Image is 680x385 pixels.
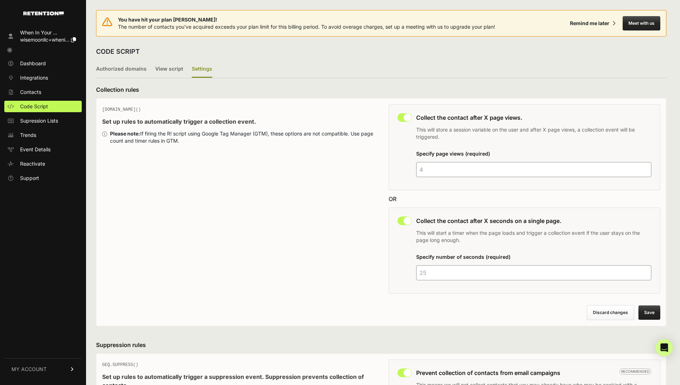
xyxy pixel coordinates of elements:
[4,172,82,184] a: Support
[102,118,256,125] strong: Set up rules to automatically trigger a collection event.
[96,61,147,78] label: Authorized domains
[155,61,183,78] label: View script
[192,61,212,78] label: Settings
[20,60,46,67] span: Dashboard
[416,369,652,377] h3: Prevent collection of contacts from email campaigns
[416,162,652,177] input: 4
[96,85,666,94] h3: Collection rules
[11,366,47,373] span: MY ACCOUNT
[20,160,45,167] span: Reactivate
[96,47,140,57] h2: CODE SCRIPT
[416,113,652,122] h3: Collect the contact after X page views.
[4,358,82,380] a: MY ACCOUNT
[416,229,652,244] p: This will start a timer when the page loads and trigger a collection event if the user stays on t...
[20,103,48,110] span: Code Script
[4,101,82,112] a: Code Script
[416,217,652,225] h3: Collect the contact after X seconds on a single page.
[20,74,48,81] span: Integrations
[23,11,64,15] img: Retention.com
[20,146,51,153] span: Event Details
[110,130,374,144] div: If firing the R! script using Google Tag Manager (GTM), these options are not compatible. Use pag...
[4,158,82,170] a: Reactivate
[4,86,82,98] a: Contacts
[389,195,661,203] div: OR
[20,37,70,43] span: wisemoonllc+wheni...
[656,339,673,356] div: Open Intercom Messenger
[416,254,510,260] label: Specify number of seconds (required)
[20,132,36,139] span: Trends
[587,305,634,320] button: Discard changes
[638,305,660,320] button: Save
[4,72,82,84] a: Integrations
[96,341,666,349] h3: Suppression rules
[567,17,618,30] button: Remind me later
[416,265,652,280] input: 25
[4,115,82,127] a: Supression Lists
[20,117,58,124] span: Supression Lists
[102,107,141,112] span: [DOMAIN_NAME]()
[102,362,138,367] span: GEQ.SUPPRESS()
[4,129,82,141] a: Trends
[619,369,651,375] span: Recommended
[4,27,82,46] a: When In Your ... wisemoonllc+wheni...
[4,144,82,155] a: Event Details
[4,58,82,69] a: Dashboard
[416,151,490,157] label: Specify page views (required)
[623,16,660,30] button: Meet with us
[118,24,495,30] span: The number of contacts you've acquired exceeds your plan limit for this billing period. To avoid ...
[20,175,39,182] span: Support
[118,16,495,23] span: You have hit your plan [PERSON_NAME]!
[20,29,76,36] div: When In Your ...
[416,126,652,141] p: This will store a session variable on the user and after X page views, a collection event will be...
[110,130,140,137] strong: Please note:
[20,89,41,96] span: Contacts
[570,20,609,27] div: Remind me later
